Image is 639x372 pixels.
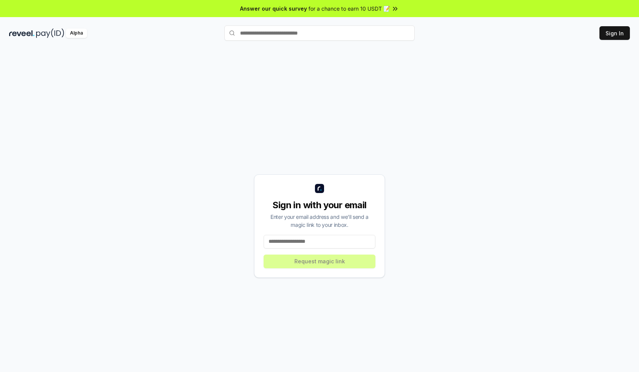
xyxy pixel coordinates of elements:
[599,26,630,40] button: Sign In
[240,5,307,13] span: Answer our quick survey
[264,199,375,211] div: Sign in with your email
[264,213,375,229] div: Enter your email address and we’ll send a magic link to your inbox.
[36,28,64,38] img: pay_id
[308,5,390,13] span: for a chance to earn 10 USDT 📝
[66,28,87,38] div: Alpha
[9,28,35,38] img: reveel_dark
[315,184,324,193] img: logo_small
